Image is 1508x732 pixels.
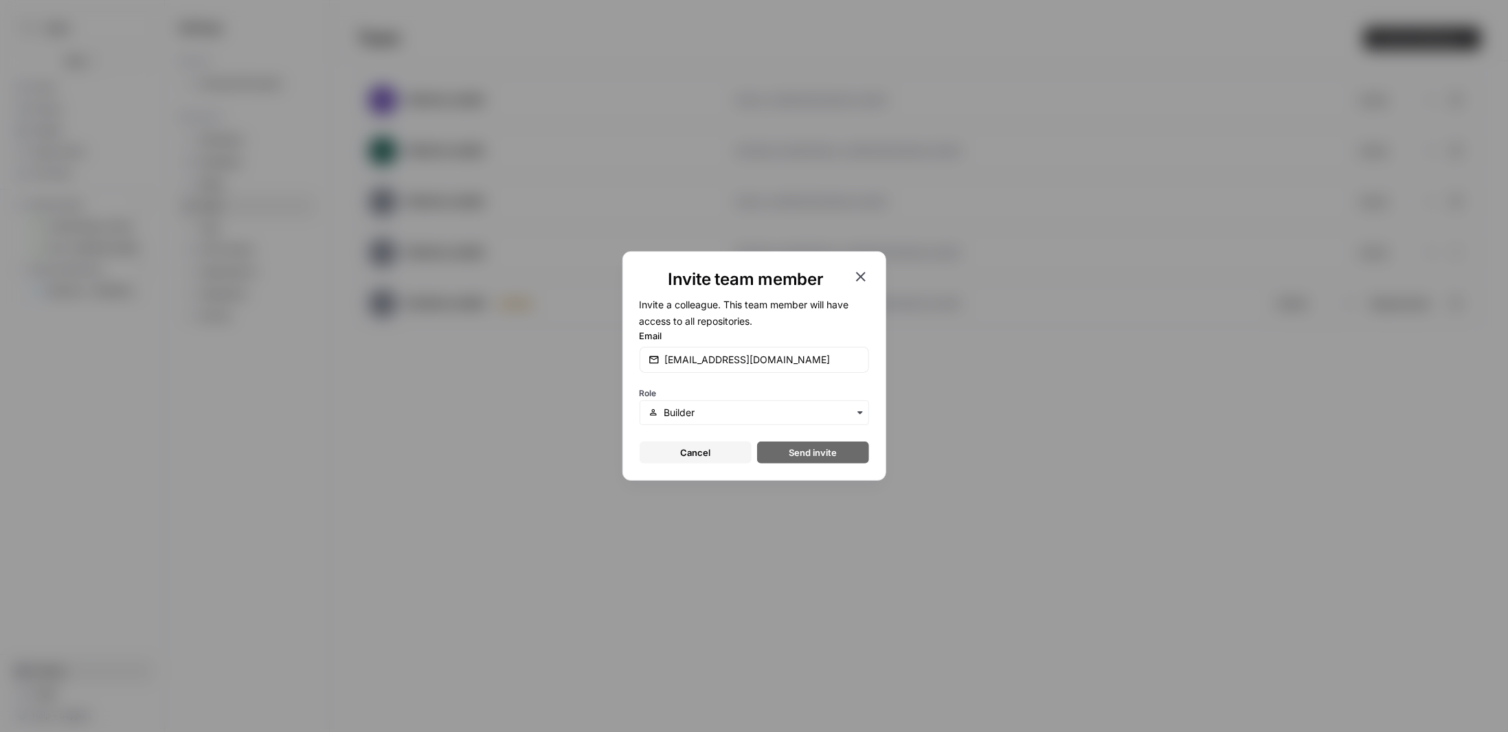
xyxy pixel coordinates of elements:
span: Role [640,388,657,398]
label: Email [640,329,869,343]
span: Send invite [789,446,837,459]
input: email@company.com [665,353,860,367]
h1: Invite team member [640,268,853,290]
button: Cancel [640,442,752,464]
span: Cancel [680,446,710,459]
span: Invite a colleague. This team member will have access to all repositories. [640,299,849,327]
input: Builder [664,406,859,420]
button: Send invite [757,442,869,464]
